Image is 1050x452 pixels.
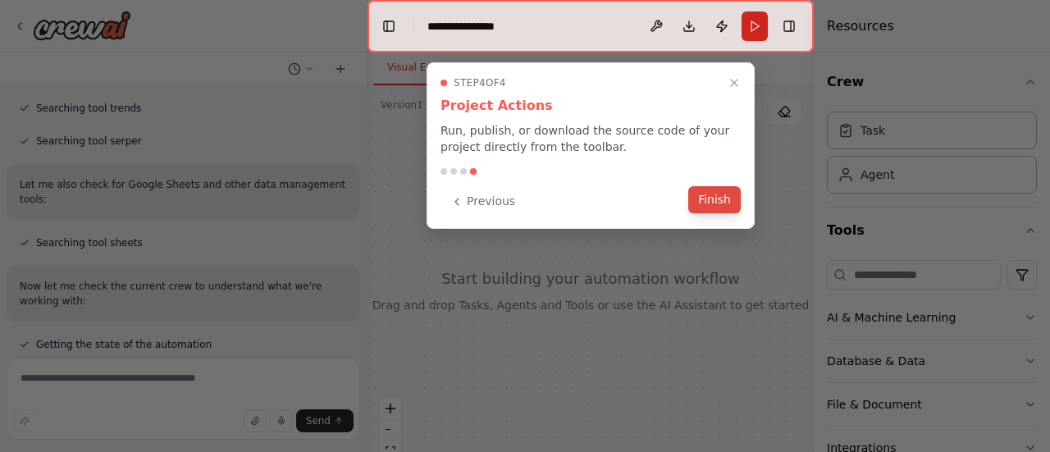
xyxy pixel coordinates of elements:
button: Finish [688,186,741,213]
p: Run, publish, or download the source code of your project directly from the toolbar. [441,122,741,155]
h3: Project Actions [441,96,741,116]
button: Hide left sidebar [377,15,400,38]
button: Previous [441,188,525,215]
button: Close walkthrough [724,73,744,93]
span: Step 4 of 4 [454,76,506,89]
